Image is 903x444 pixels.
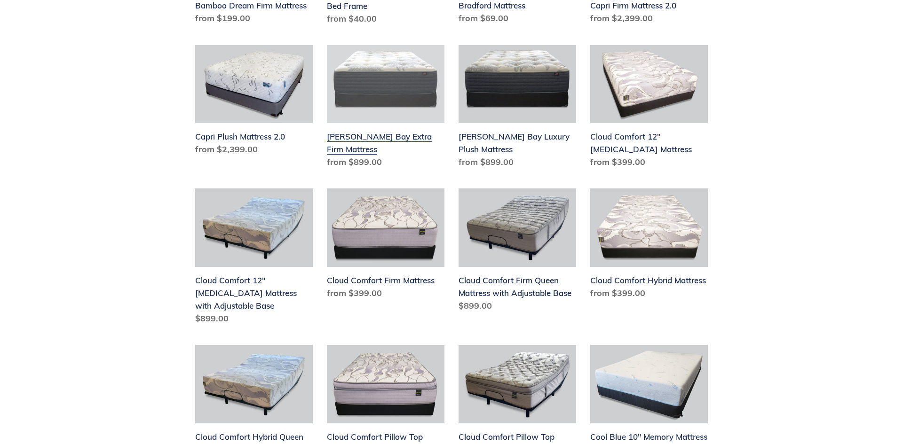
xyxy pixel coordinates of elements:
a: Cloud Comfort 12" Memory Foam Mattress [590,45,708,172]
a: Cloud Comfort Hybrid Mattress [590,188,708,303]
a: Cloud Comfort 12" Memory Foam Mattress with Adjustable Base [195,188,313,328]
a: Capri Plush Mattress 2.0 [195,45,313,160]
a: Chadwick Bay Luxury Plush Mattress [459,45,576,172]
a: Cloud Comfort Firm Mattress [327,188,444,303]
a: Chadwick Bay Extra Firm Mattress [327,45,444,172]
a: Cloud Comfort Firm Queen Mattress with Adjustable Base [459,188,576,316]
